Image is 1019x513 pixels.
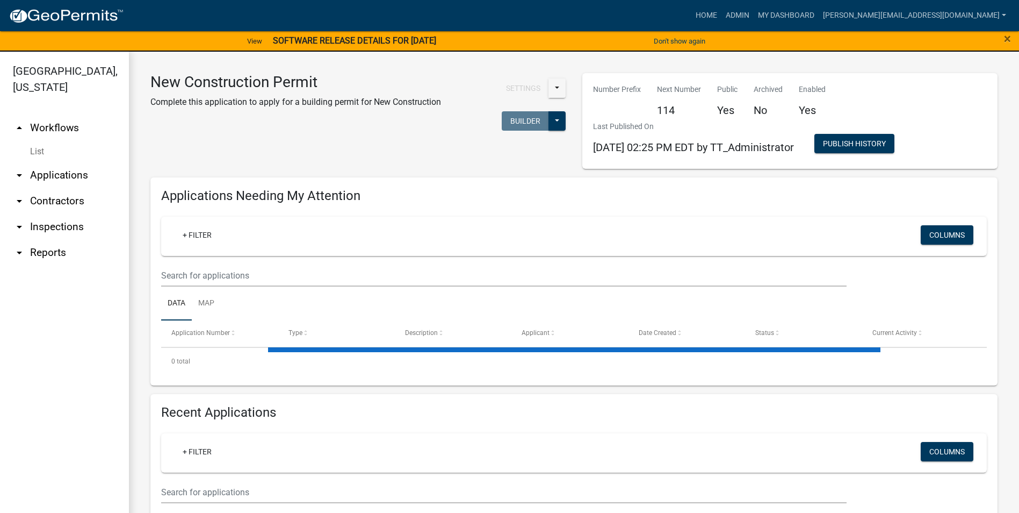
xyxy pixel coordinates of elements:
a: + Filter [174,225,220,245]
input: Search for applications [161,481,847,503]
a: Home [691,5,721,26]
p: Public [717,84,738,95]
p: Last Published On [593,121,794,132]
h5: Yes [717,104,738,117]
i: arrow_drop_up [13,122,26,134]
button: Builder [502,111,549,131]
span: Description [405,329,438,337]
p: Complete this application to apply for a building permit for New Construction [150,96,441,109]
a: Data [161,287,192,321]
wm-modal-confirm: Workflow Publish History [814,140,894,148]
a: + Filter [174,442,220,461]
span: Applicant [522,329,550,337]
span: × [1004,31,1011,46]
button: Close [1004,32,1011,45]
p: Enabled [799,84,826,95]
span: Current Activity [872,329,917,337]
p: Next Number [657,84,701,95]
strong: SOFTWARE RELEASE DETAILS FOR [DATE] [273,35,436,46]
h4: Recent Applications [161,405,987,421]
span: Date Created [639,329,676,337]
span: Application Number [171,329,230,337]
p: Archived [754,84,783,95]
a: My Dashboard [754,5,819,26]
datatable-header-cell: Description [395,320,511,346]
span: Type [288,329,302,337]
datatable-header-cell: Application Number [161,320,278,346]
datatable-header-cell: Current Activity [862,320,979,346]
i: arrow_drop_down [13,195,26,208]
input: Search for applications [161,265,847,287]
div: 0 total [161,348,987,375]
datatable-header-cell: Applicant [511,320,628,346]
span: Status [755,329,774,337]
a: Admin [721,5,754,26]
i: arrow_drop_down [13,220,26,233]
button: Settings [497,79,549,98]
datatable-header-cell: Date Created [628,320,745,346]
button: Publish History [814,134,894,153]
a: View [243,32,266,50]
i: arrow_drop_down [13,246,26,259]
h5: Yes [799,104,826,117]
a: Map [192,287,221,321]
datatable-header-cell: Type [278,320,394,346]
button: Columns [921,225,973,245]
span: [DATE] 02:25 PM EDT by TT_Administrator [593,141,794,154]
i: arrow_drop_down [13,169,26,182]
h4: Applications Needing My Attention [161,188,987,204]
h5: No [754,104,783,117]
datatable-header-cell: Status [745,320,862,346]
button: Columns [921,442,973,461]
h3: New Construction Permit [150,73,441,91]
p: Number Prefix [593,84,641,95]
a: [PERSON_NAME][EMAIL_ADDRESS][DOMAIN_NAME] [819,5,1010,26]
h5: 114 [657,104,701,117]
button: Don't show again [649,32,710,50]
